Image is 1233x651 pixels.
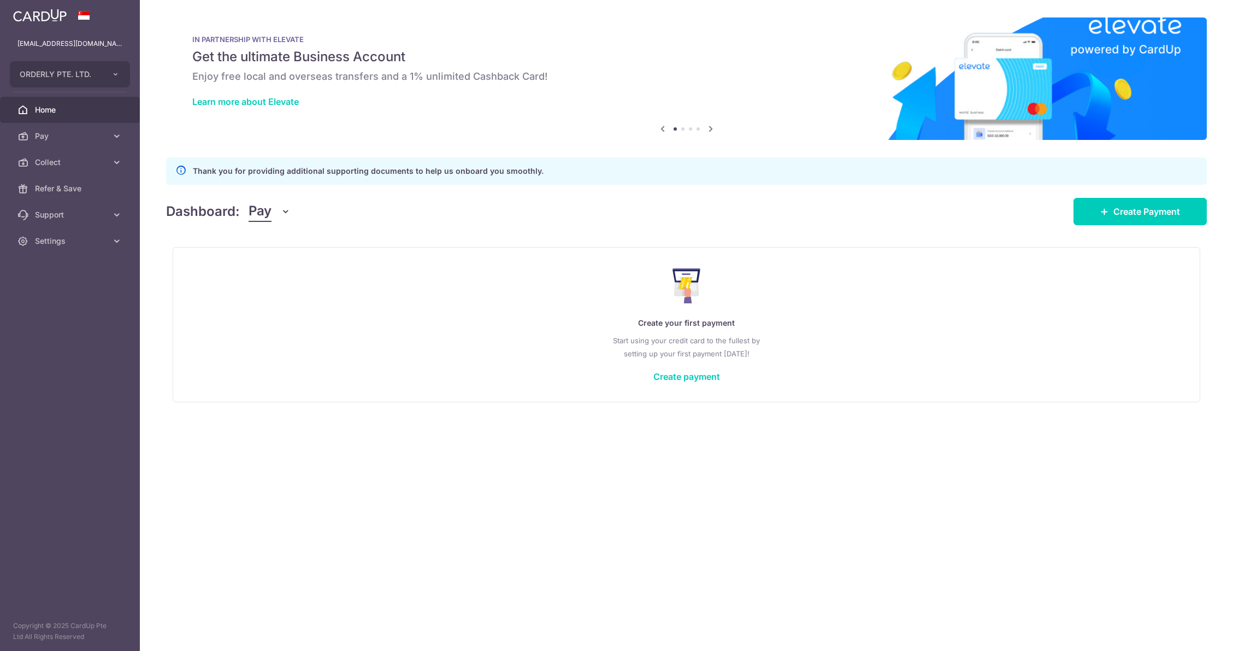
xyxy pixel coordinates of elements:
[192,70,1181,83] h6: Enjoy free local and overseas transfers and a 1% unlimited Cashback Card!
[192,96,299,107] a: Learn more about Elevate
[35,104,107,115] span: Home
[17,38,122,49] p: [EMAIL_ADDRESS][DOMAIN_NAME]
[249,201,272,222] span: Pay
[35,236,107,247] span: Settings
[10,61,130,87] button: ORDERLY PTE. LTD.
[35,183,107,194] span: Refer & Save
[192,48,1181,66] h5: Get the ultimate Business Account
[653,371,720,382] a: Create payment
[192,35,1181,44] p: IN PARTNERSHIP WITH ELEVATE
[1073,198,1207,225] a: Create Payment
[193,165,544,178] p: Thank you for providing additional supporting documents to help us onboard you smoothly.
[35,209,107,220] span: Support
[166,202,240,221] h4: Dashboard:
[20,69,101,80] span: ORDERLY PTE. LTD.
[166,17,1207,140] img: Renovation banner
[13,9,67,22] img: CardUp
[249,201,291,222] button: Pay
[672,268,700,303] img: Make Payment
[195,334,1178,360] p: Start using your credit card to the fullest by setting up your first payment [DATE]!
[35,157,107,168] span: Collect
[1113,205,1180,218] span: Create Payment
[1163,618,1222,646] iframe: Opens a widget where you can find more information
[35,131,107,142] span: Pay
[195,316,1178,330] p: Create your first payment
